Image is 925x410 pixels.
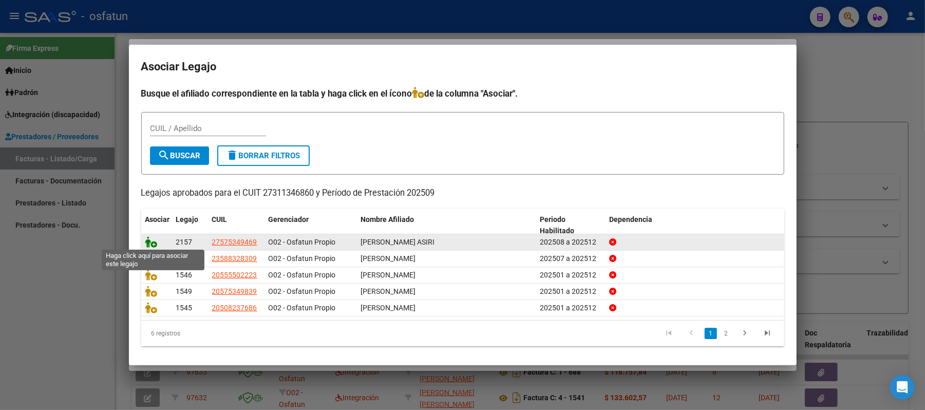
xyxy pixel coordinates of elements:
span: Asociar [145,215,170,223]
span: O02 - Osfatun Propio [269,271,336,279]
span: RAMBUR ERIC [361,254,416,263]
span: 20575349839 [212,287,257,295]
span: BRISEÑO BENICIO [361,271,416,279]
span: Borrar Filtros [226,151,300,160]
span: 2139 [176,254,193,263]
a: go to next page [735,328,755,339]
span: Nombre Afiliado [361,215,414,223]
datatable-header-cell: Periodo Habilitado [536,209,605,243]
span: O02 - Osfatun Propio [269,304,336,312]
div: 6 registros [141,321,268,346]
span: Gerenciador [269,215,309,223]
div: 202501 a 202512 [540,302,601,314]
span: ROJAS CARRILLO GEMA ASIRI [361,238,435,246]
span: 2157 [176,238,193,246]
div: 202507 a 202512 [540,253,601,265]
span: 1545 [176,304,193,312]
datatable-header-cell: Nombre Afiliado [357,209,536,243]
a: 2 [720,328,732,339]
li: page 1 [703,325,719,342]
a: go to first page [659,328,679,339]
span: Periodo Habilitado [540,215,574,235]
mat-icon: search [158,149,171,161]
datatable-header-cell: Dependencia [605,209,784,243]
h2: Asociar Legajo [141,57,784,77]
span: CUIL [212,215,228,223]
span: 20508237686 [212,304,257,312]
span: Buscar [158,151,201,160]
a: go to previous page [682,328,702,339]
button: Buscar [150,146,209,165]
datatable-header-cell: Asociar [141,209,172,243]
div: 202501 a 202512 [540,286,601,297]
div: 202501 a 202512 [540,269,601,281]
p: Legajos aprobados para el CUIT 27311346860 y Período de Prestación 202509 [141,187,784,200]
span: 1546 [176,271,193,279]
span: 23588328309 [212,254,257,263]
span: O02 - Osfatun Propio [269,287,336,295]
span: 20555502223 [212,271,257,279]
button: Borrar Filtros [217,145,310,166]
span: 27575349469 [212,238,257,246]
datatable-header-cell: CUIL [208,209,265,243]
span: Dependencia [609,215,652,223]
div: 202508 a 202512 [540,236,601,248]
mat-icon: delete [226,149,239,161]
span: O02 - Osfatun Propio [269,254,336,263]
datatable-header-cell: Gerenciador [265,209,357,243]
span: Legajo [176,215,199,223]
a: go to last page [758,328,778,339]
datatable-header-cell: Legajo [172,209,208,243]
div: Open Intercom Messenger [890,375,915,400]
li: page 2 [719,325,734,342]
span: SANDOVAL JIAN LUCIANO [361,304,416,312]
span: O02 - Osfatun Propio [269,238,336,246]
a: 1 [705,328,717,339]
span: 1549 [176,287,193,295]
span: MORA FAUSTO BENICIO [361,287,416,295]
h4: Busque el afiliado correspondiente en la tabla y haga click en el ícono de la columna "Asociar". [141,87,784,100]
